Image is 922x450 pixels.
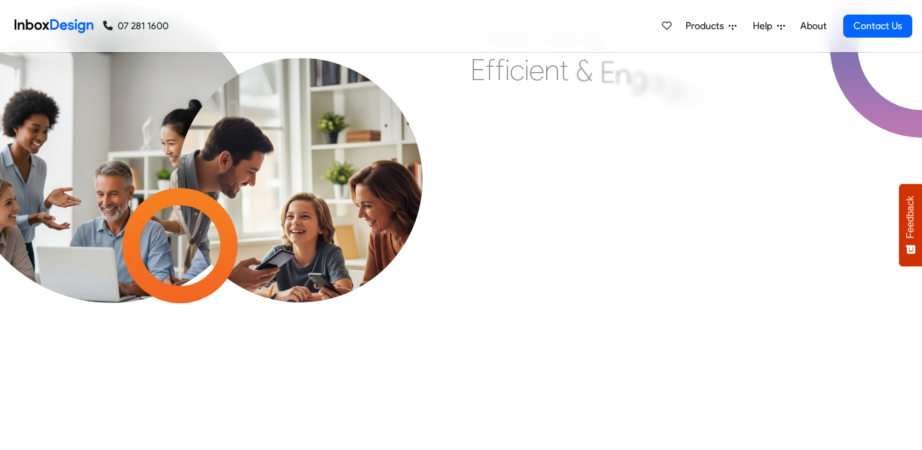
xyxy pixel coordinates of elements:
[600,53,615,90] div: E
[663,67,680,103] div: g
[576,52,593,89] div: &
[615,56,630,92] div: n
[843,15,912,38] a: Contact Us
[560,52,569,88] div: t
[529,52,544,88] div: e
[797,14,830,38] a: About
[630,59,647,95] div: g
[905,196,916,238] span: Feedback
[748,14,790,38] a: Help
[470,52,486,88] div: E
[470,15,764,197] div: Maximising Efficient & Engagement, Connecting Schools, Families, and Students.
[753,19,777,33] span: Help
[147,58,453,364] img: parents_with_child.png
[680,72,695,109] div: e
[544,52,560,88] div: n
[103,19,169,33] a: 07 281 1600
[510,52,524,88] div: c
[686,19,729,33] span: Products
[647,62,663,99] div: a
[495,52,505,88] div: f
[695,78,719,114] div: m
[681,14,741,38] a: Products
[524,52,529,88] div: i
[719,84,734,121] div: e
[505,52,510,88] div: i
[899,184,922,266] button: Feedback - Show survey
[486,52,495,88] div: f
